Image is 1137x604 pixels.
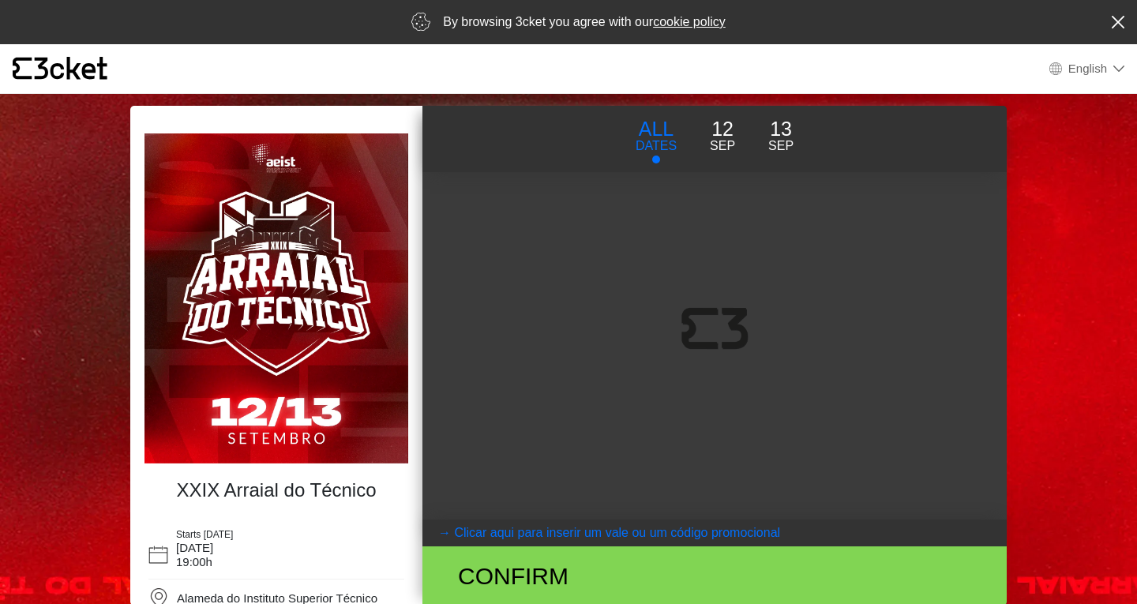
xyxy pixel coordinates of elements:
[152,479,400,502] h4: XXIX Arraial do Técnico
[768,114,794,144] p: 13
[693,114,752,156] button: 12 Sep
[144,133,408,463] img: e49d6b16d0b2489fbe161f82f243c176.webp
[653,15,726,28] a: cookie policy
[443,13,726,32] p: By browsing 3cket you agree with our
[176,541,213,568] span: [DATE] 19:00h
[438,523,451,542] arrow: →
[752,114,810,156] button: 13 Sep
[176,529,233,540] span: Starts [DATE]
[636,114,677,144] p: ALL
[446,558,804,594] div: Confirm
[710,137,735,156] p: Sep
[13,58,32,80] g: {' '}
[619,114,693,164] button: ALL DATES
[636,137,677,156] p: DATES
[422,520,1007,546] button: → Clicar aqui para inserir um vale ou um código promocional
[454,526,780,539] coupontext: Clicar aqui para inserir um vale ou um código promocional
[768,137,794,156] p: Sep
[710,114,735,144] p: 12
